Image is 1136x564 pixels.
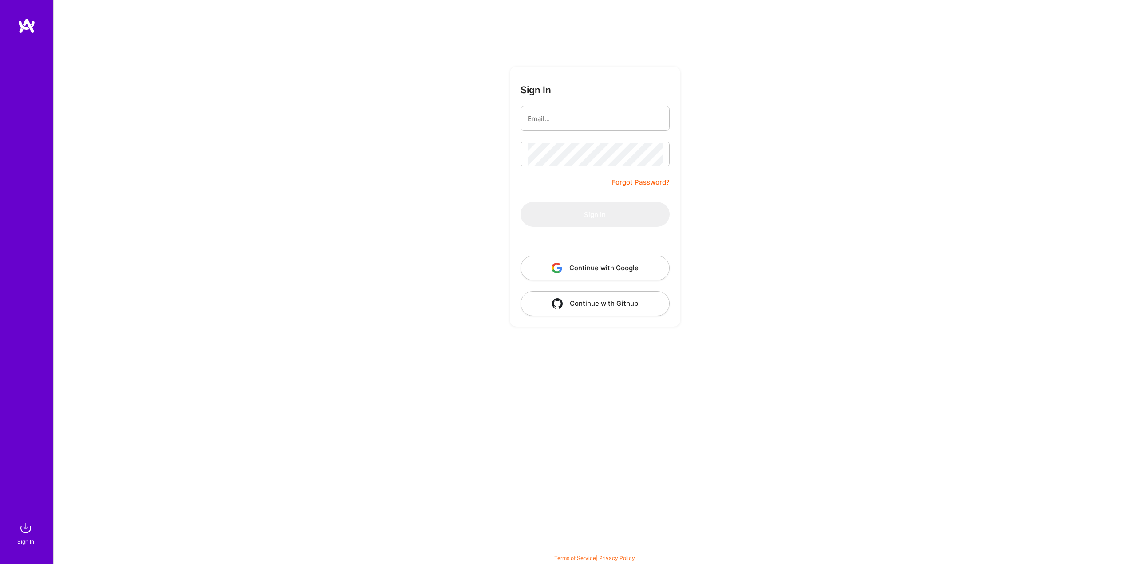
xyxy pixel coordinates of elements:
[18,18,35,34] img: logo
[19,519,35,546] a: sign inSign In
[612,177,670,188] a: Forgot Password?
[521,291,670,316] button: Continue with Github
[599,555,635,561] a: Privacy Policy
[554,555,596,561] a: Terms of Service
[17,537,34,546] div: Sign In
[554,555,635,561] span: |
[521,84,551,95] h3: Sign In
[521,256,670,280] button: Continue with Google
[552,263,562,273] img: icon
[17,519,35,537] img: sign in
[521,202,670,227] button: Sign In
[528,107,663,130] input: Email...
[53,537,1136,560] div: © 2025 ATeams Inc., All rights reserved.
[552,298,563,309] img: icon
